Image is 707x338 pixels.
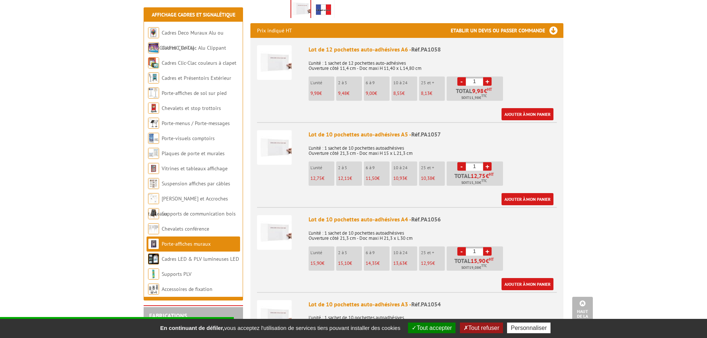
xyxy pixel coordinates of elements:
span: Soit € [461,95,487,101]
sup: TTC [481,179,487,183]
div: Lot de 10 pochettes auto-adhésives A3 - [309,300,557,309]
span: Réf.PA1058 [411,46,441,53]
p: 10 à 24 [393,80,417,85]
img: Cadres et Présentoirs Extérieur [148,72,159,83]
a: Plaques de porte et murales [162,150,225,157]
span: 9,00 [366,90,374,96]
span: 19,08 [469,265,479,271]
a: + [483,77,492,86]
a: Cadres Clic-Clac couleurs à clapet [162,60,236,66]
span: vous acceptez l'utilisation de services tiers pouvant installer des cookies [156,325,404,331]
span: 10,38 [421,175,432,181]
span: 8,55 [393,90,402,96]
p: € [393,261,417,266]
span: 14,35 [366,260,377,266]
strong: En continuant de défiler, [160,325,224,331]
span: 8,13 [421,90,430,96]
p: L'unité : 1 sachet de 10 pochettes autoadhésives Ouverture côté 21,3 cm - Doc maxi H 21,3 x L 30 cm [309,225,557,241]
a: Chevalets conférence [162,225,209,232]
div: Lot de 10 pochettes auto-adhésives A5 - [309,130,557,139]
p: € [393,91,417,96]
button: Tout refuser [460,323,503,333]
p: € [366,261,390,266]
span: 9,48 [338,90,347,96]
a: - [457,77,466,86]
p: L'unité : 1 sachet de 10 pochettes autoadhésives Ouverture côté 30,5 cm - Doc maxi H 30,5 x L 43 cm [309,310,557,325]
span: 15,30 [469,180,479,186]
span: 9,98 [310,90,319,96]
span: 15,90 [310,260,322,266]
div: Lot de 10 pochettes auto-adhésives A4 - [309,215,557,224]
img: Porte-menus / Porte-messages [148,118,159,129]
span: € [486,258,489,264]
span: 12,11 [338,175,349,181]
p: 6 à 9 [366,250,390,255]
span: Réf.PA1054 [411,300,441,308]
h3: Etablir un devis ou passer commande [451,23,563,38]
span: 9,98 [472,88,484,94]
img: Lot de 10 pochettes auto-adhésives A3 [257,300,292,335]
img: Lot de 10 pochettes auto-adhésives A5 [257,130,292,165]
sup: HT [489,172,494,177]
a: Suspension affiches par câbles [162,180,230,187]
span: 12,75 [471,173,486,179]
p: 25 et + [421,250,445,255]
a: Ajouter à mon panier [502,193,553,205]
sup: HT [487,87,492,92]
sup: HT [489,257,494,262]
img: Chevalets conférence [148,223,159,234]
p: € [421,176,445,181]
a: + [483,247,492,256]
span: Soit € [461,180,487,186]
img: Vitrines et tableaux affichage [148,163,159,174]
a: - [457,162,466,171]
span: 15,10 [338,260,349,266]
p: € [310,261,334,266]
a: Affichage Cadres et Signalétique [152,11,235,18]
p: 25 et + [421,80,445,85]
a: + [483,162,492,171]
p: 2 à 5 [338,250,362,255]
span: 13,63 [393,260,405,266]
img: Cimaises et Accroches tableaux [148,193,159,204]
a: Ajouter à mon panier [502,278,553,290]
img: Lot de 10 pochettes auto-adhésives A4 [257,215,292,250]
p: € [310,176,334,181]
p: € [338,91,362,96]
p: 25 et + [421,165,445,170]
img: Cadres LED & PLV lumineuses LED [148,253,159,264]
img: Suspension affiches par câbles [148,178,159,189]
span: Soit € [461,265,487,271]
img: Cadres Clic-Clac couleurs à clapet [148,57,159,68]
span: € [486,173,489,179]
p: € [338,261,362,266]
img: Cadres Deco Muraux Alu ou Bois [148,27,159,38]
img: Porte-affiches de sol sur pied [148,88,159,99]
p: L'unité [310,80,334,85]
span: Réf.PA1056 [411,216,441,223]
a: Cadres LED & PLV lumineuses LED [162,256,239,262]
a: Porte-affiches muraux [162,241,211,247]
p: € [366,176,390,181]
p: € [393,176,417,181]
span: € [484,88,487,94]
p: 10 à 24 [393,250,417,255]
img: Porte-affiches muraux [148,238,159,249]
a: Supports de communication bois [162,210,236,217]
a: Ajouter à mon panier [502,108,553,120]
span: Réf.PA1057 [411,131,441,138]
img: Lot de 12 pochettes auto-adhésives A6 [257,45,292,80]
p: Prix indiqué HT [257,23,292,38]
p: 6 à 9 [366,80,390,85]
a: [PERSON_NAME] et Accroches tableaux [148,195,228,217]
img: Plaques de porte et murales [148,148,159,159]
a: - [457,247,466,256]
sup: TTC [481,94,487,98]
button: Tout accepter [408,323,455,333]
a: Porte-visuels comptoirs [162,135,215,142]
p: 2 à 5 [338,165,362,170]
p: € [310,91,334,96]
a: Cadres et Présentoirs Extérieur [162,75,231,81]
p: L'unité [310,165,334,170]
p: L'unité [310,250,334,255]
